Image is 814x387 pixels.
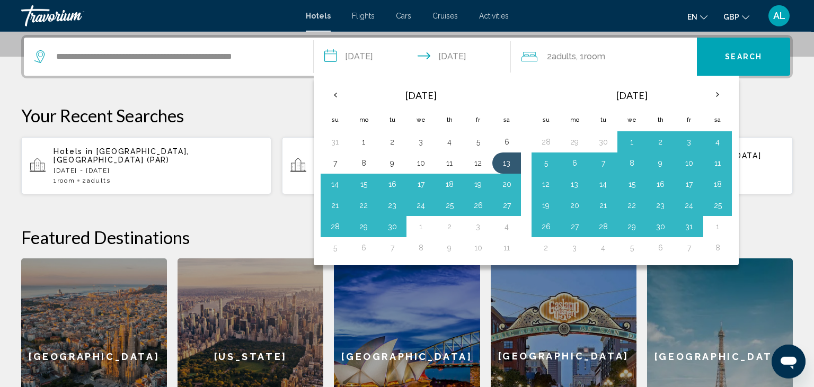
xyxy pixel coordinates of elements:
button: Day 10 [680,156,697,170]
button: Day 2 [441,219,458,234]
span: , 1 [576,49,605,64]
button: Day 3 [566,240,583,255]
button: Day 28 [326,219,343,234]
button: Day 29 [566,134,583,149]
button: Day 30 [384,219,401,234]
button: Day 4 [595,240,612,255]
button: Day 1 [623,134,640,149]
th: [DATE] [560,83,703,108]
button: Day 8 [355,156,372,170]
button: Day 29 [355,219,372,234]
button: Day 8 [623,156,640,170]
button: Day 6 [566,156,583,170]
button: Day 18 [441,177,458,192]
button: Travelers: 2 adults, 0 children [511,38,697,76]
button: Search [697,38,790,76]
button: Day 19 [470,177,486,192]
a: Hotels [306,12,331,20]
span: Adults [87,177,110,184]
button: User Menu [765,5,793,27]
button: Day 16 [652,177,669,192]
span: Room [57,177,75,184]
button: Day 20 [566,198,583,213]
button: Day 9 [652,156,669,170]
a: Flights [352,12,375,20]
button: Day 27 [566,219,583,234]
button: Day 13 [566,177,583,192]
button: Day 7 [326,156,343,170]
button: Day 21 [326,198,343,213]
span: 2 [547,49,576,64]
button: Day 9 [441,240,458,255]
button: Day 10 [470,240,486,255]
button: Change language [687,9,707,24]
button: Day 2 [652,134,669,149]
p: [DATE] - [DATE] [54,167,263,174]
span: 2 [82,177,110,184]
button: Day 29 [623,219,640,234]
button: Day 30 [652,219,669,234]
button: Day 6 [652,240,669,255]
button: Day 10 [412,156,429,170]
button: Day 23 [384,198,401,213]
span: 1 [54,177,75,184]
span: Search [725,53,762,61]
button: Day 7 [680,240,697,255]
span: Activities [479,12,509,20]
button: Day 26 [537,219,554,234]
button: Day 19 [537,198,554,213]
button: Day 31 [326,134,343,149]
button: Day 2 [537,240,554,255]
button: Day 4 [498,219,515,234]
button: Day 24 [412,198,429,213]
span: [GEOGRAPHIC_DATA], [GEOGRAPHIC_DATA] (PAR) [54,147,189,164]
button: Day 8 [709,240,726,255]
button: Day 25 [441,198,458,213]
button: Hotels in [GEOGRAPHIC_DATA], [GEOGRAPHIC_DATA] (PAR)[DATE] - [DATE]1Room2Adults [21,137,271,195]
button: Day 23 [652,198,669,213]
h2: Featured Destinations [21,227,793,248]
button: Day 1 [709,219,726,234]
button: Day 22 [355,198,372,213]
button: Day 16 [384,177,401,192]
a: Cars [396,12,411,20]
button: Day 11 [498,240,515,255]
button: Next month [703,83,732,107]
button: Day 14 [326,177,343,192]
button: Day 17 [412,177,429,192]
span: GBP [723,13,739,21]
button: Day 5 [326,240,343,255]
button: Change currency [723,9,749,24]
button: Day 1 [355,134,372,149]
button: Day 30 [595,134,612,149]
button: Day 20 [498,177,515,192]
button: Day 15 [623,177,640,192]
button: Hotels in [GEOGRAPHIC_DATA], [GEOGRAPHIC_DATA], [GEOGRAPHIC_DATA] (TCI)[DATE] - [DATE]1Room2Adults [282,137,532,195]
button: Day 4 [441,134,458,149]
button: Day 18 [709,177,726,192]
button: Day 3 [412,134,429,149]
button: Day 7 [384,240,401,255]
iframe: Button to launch messaging window [772,345,806,379]
button: Day 24 [680,198,697,213]
a: Cruises [432,12,458,20]
button: Day 15 [355,177,372,192]
button: Day 27 [498,198,515,213]
button: Previous month [321,83,349,107]
button: Day 11 [441,156,458,170]
button: Day 5 [470,134,486,149]
button: Day 31 [680,219,697,234]
span: Adults [552,51,576,61]
button: Check-in date: Sep 13, 2025 Check-out date: Nov 20, 2025 [314,38,511,76]
button: Day 3 [680,134,697,149]
button: Day 2 [384,134,401,149]
button: Day 12 [537,177,554,192]
th: [DATE] [349,83,492,108]
button: Day 14 [595,177,612,192]
button: Day 12 [470,156,486,170]
span: Hotels in [54,147,93,156]
button: Day 26 [470,198,486,213]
